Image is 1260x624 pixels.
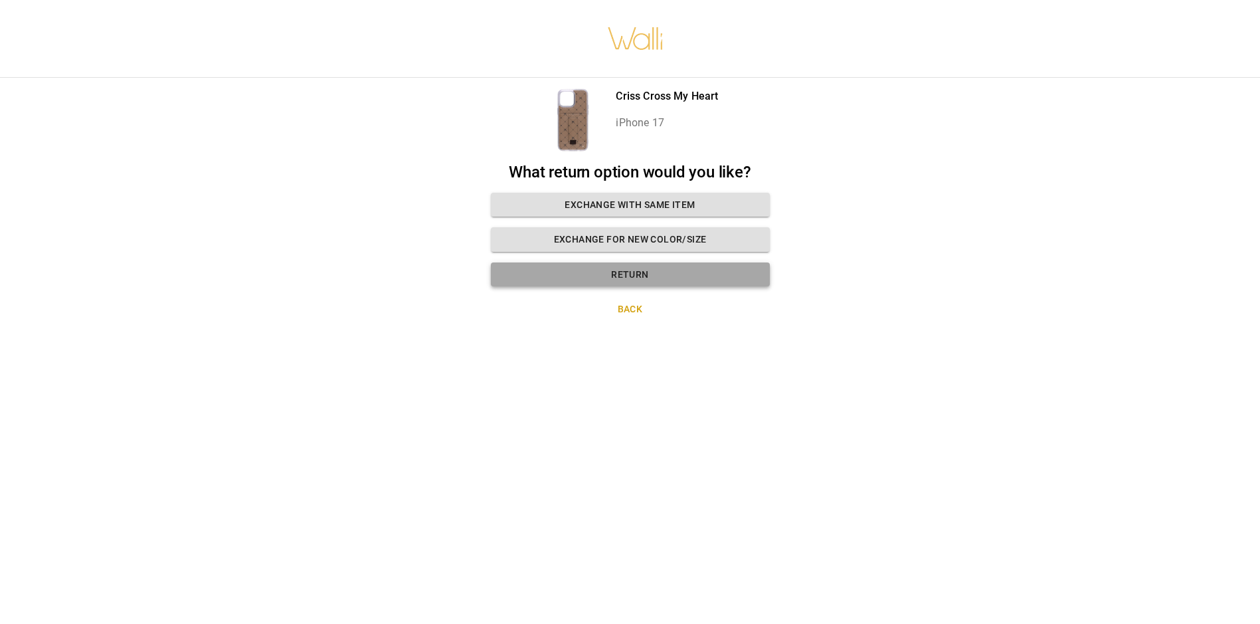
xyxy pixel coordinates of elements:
[491,227,770,252] button: Exchange for new color/size
[491,297,770,322] button: Back
[491,193,770,217] button: Exchange with same item
[616,115,718,131] p: iPhone 17
[607,10,664,67] img: walli-inc.myshopify.com
[616,88,718,104] p: Criss Cross My Heart
[491,163,770,182] h2: What return option would you like?
[491,262,770,287] button: Return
